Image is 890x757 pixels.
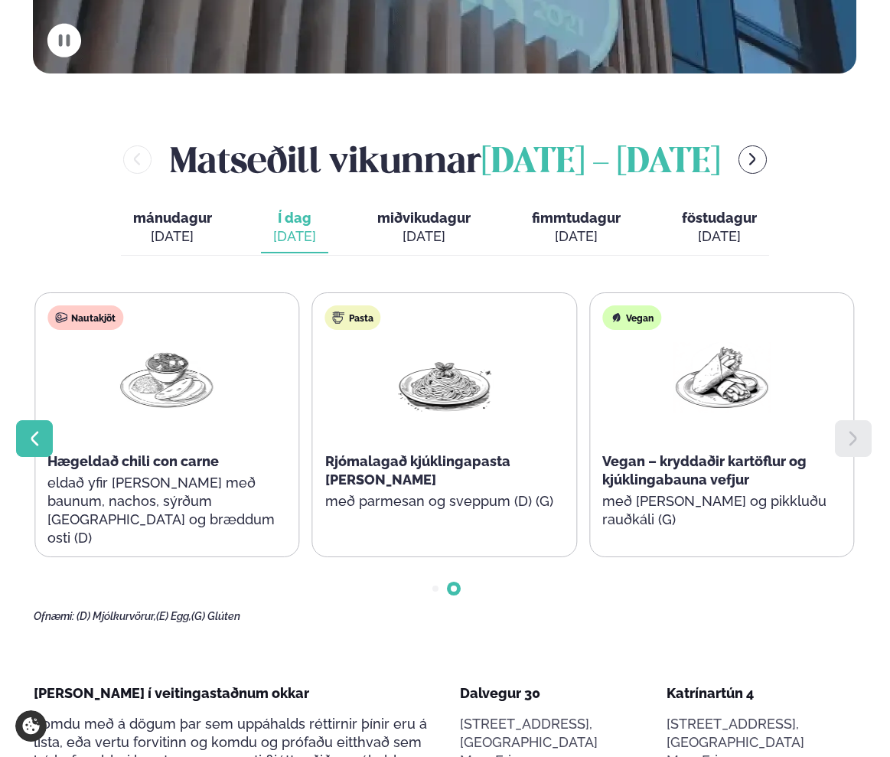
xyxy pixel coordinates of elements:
[77,610,156,622] span: (D) Mjólkurvörur,
[602,305,661,330] div: Vegan
[273,227,316,246] div: [DATE]
[673,342,771,413] img: Wraps.png
[191,610,240,622] span: (G) Glúten
[610,312,622,324] img: Vegan.svg
[481,146,720,180] span: [DATE] - [DATE]
[34,610,74,622] span: Ofnæmi:
[170,135,720,184] h2: Matseðill vikunnar
[55,312,67,324] img: beef.svg
[47,474,286,547] p: eldað yfir [PERSON_NAME] með baunum, nachos, sýrðum [GEOGRAPHIC_DATA] og bræddum osti (D)
[682,210,757,226] span: föstudagur
[34,685,309,701] span: [PERSON_NAME] í veitingastaðnum okkar
[682,227,757,246] div: [DATE]
[520,203,633,253] button: fimmtudagur [DATE]
[451,586,457,592] span: Go to slide 2
[377,210,471,226] span: miðvikudagur
[432,586,438,592] span: Go to slide 1
[325,453,510,488] span: Rjómalagað kjúklingapasta [PERSON_NAME]
[532,210,621,226] span: fimmtudagur
[365,203,483,253] button: miðvikudagur [DATE]
[460,715,649,752] p: [STREET_ADDRESS], [GEOGRAPHIC_DATA]
[377,227,471,246] div: [DATE]
[460,684,649,703] div: Dalvegur 30
[273,209,316,227] span: Í dag
[667,684,856,703] div: Katrínartún 4
[396,342,494,413] img: Spagetti.png
[121,203,224,253] button: mánudagur [DATE]
[119,342,217,414] img: Curry-Rice-Naan.png
[532,227,621,246] div: [DATE]
[325,492,564,511] p: með parmesan og sveppum (D) (G)
[261,203,328,253] button: Í dag [DATE]
[738,145,767,174] button: menu-btn-right
[156,610,191,622] span: (E) Egg,
[602,453,807,488] span: Vegan – kryddaðir kartöflur og kjúklingabauna vefjur
[325,305,381,330] div: Pasta
[47,453,219,469] span: Hægeldað chili con carne
[123,145,152,174] button: menu-btn-left
[15,710,47,742] a: Cookie settings
[133,210,212,226] span: mánudagur
[133,227,212,246] div: [DATE]
[602,492,841,529] p: með [PERSON_NAME] og pikkluðu rauðkáli (G)
[670,203,769,253] button: föstudagur [DATE]
[333,312,345,324] img: pasta.svg
[47,305,123,330] div: Nautakjöt
[667,715,856,752] p: [STREET_ADDRESS], [GEOGRAPHIC_DATA]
